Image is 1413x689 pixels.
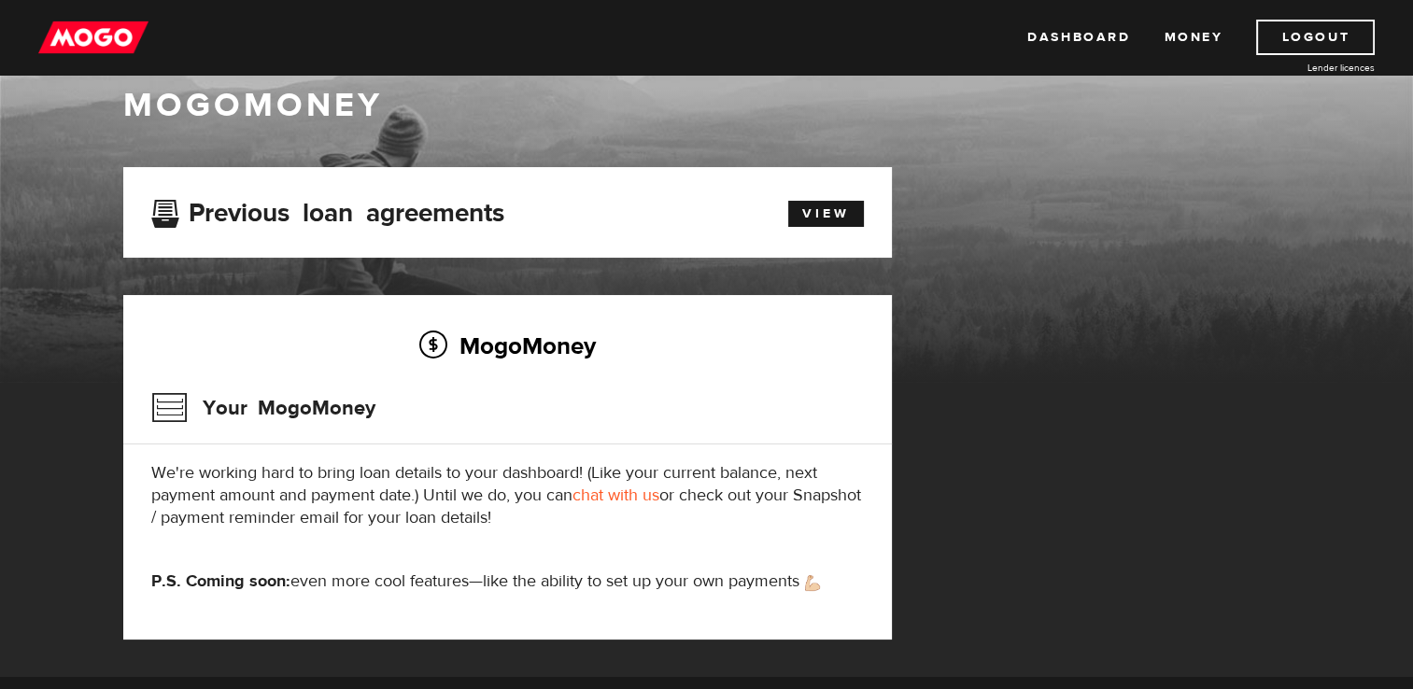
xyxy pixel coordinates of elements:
[1164,20,1222,55] a: Money
[1027,20,1130,55] a: Dashboard
[572,485,659,506] a: chat with us
[123,86,1291,125] h1: MogoMoney
[38,20,148,55] img: mogo_logo-11ee424be714fa7cbb0f0f49df9e16ec.png
[788,201,864,227] a: View
[805,575,820,591] img: strong arm emoji
[151,462,864,529] p: We're working hard to bring loan details to your dashboard! (Like your current balance, next paym...
[1235,61,1375,75] a: Lender licences
[151,326,864,365] h2: MogoMoney
[151,384,375,432] h3: Your MogoMoney
[151,570,864,593] p: even more cool features—like the ability to set up your own payments
[1256,20,1375,55] a: Logout
[151,198,504,222] h3: Previous loan agreements
[1039,255,1413,689] iframe: LiveChat chat widget
[151,570,290,592] strong: P.S. Coming soon:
